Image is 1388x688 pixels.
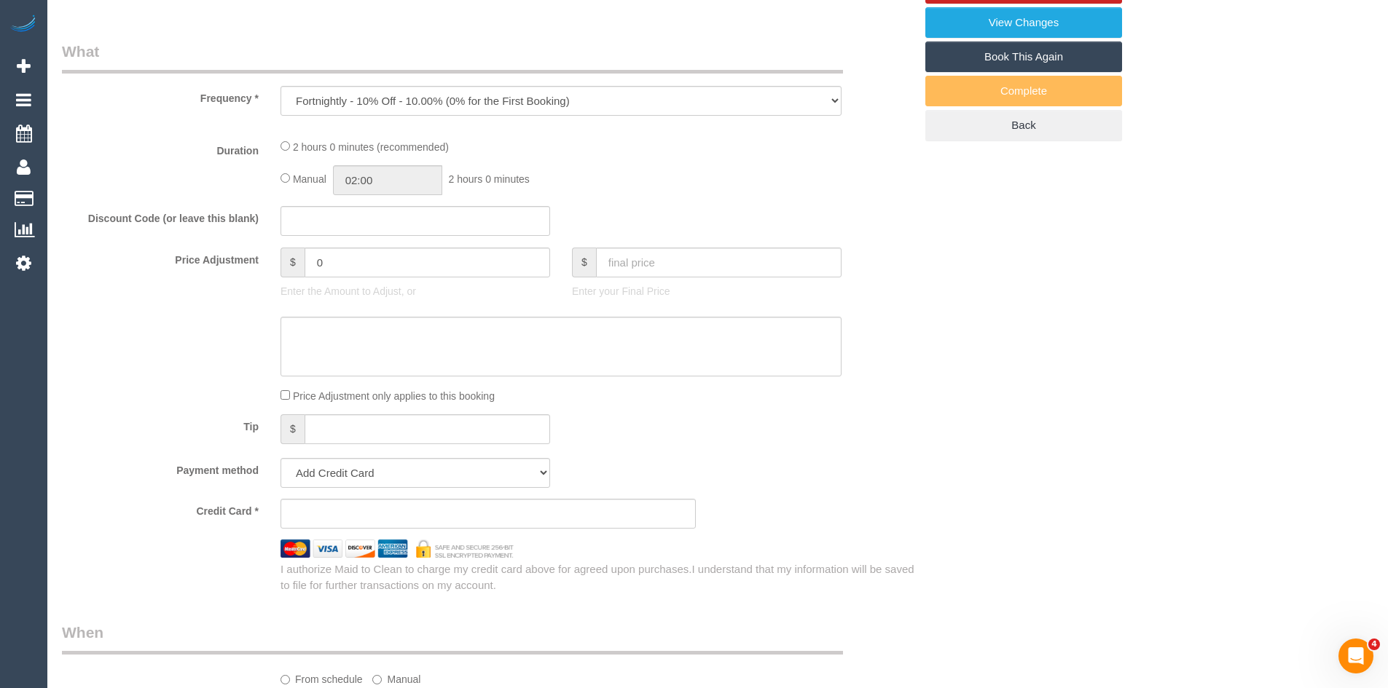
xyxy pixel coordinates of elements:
legend: When [62,622,843,655]
a: View Changes [925,7,1122,38]
span: 4 [1368,638,1380,650]
label: From schedule [281,667,363,687]
iframe: Secure card payment input frame [293,507,683,520]
span: $ [572,248,596,277]
img: Automaid Logo [9,15,38,35]
p: Enter your Final Price [572,284,842,298]
span: Price Adjustment only applies to this booking [293,390,495,402]
label: Price Adjustment [51,248,270,267]
label: Manual [372,667,420,687]
span: Manual [293,173,326,185]
label: Tip [51,414,270,434]
input: Manual [372,675,382,684]
label: Discount Code (or leave this blank) [51,206,270,226]
div: I authorize Maid to Clean to charge my credit card above for agreed upon purchases. [270,561,925,593]
input: final price [596,248,842,277]
iframe: Intercom live chat [1338,638,1373,673]
span: 2 hours 0 minutes [449,173,530,185]
label: Duration [51,138,270,158]
p: Enter the Amount to Adjust, or [281,284,550,298]
label: Payment method [51,458,270,478]
legend: What [62,41,843,74]
span: I understand that my information will be saved to file for further transactions on my account. [281,563,914,590]
a: Back [925,110,1122,141]
span: $ [281,414,305,444]
img: credit cards [270,539,525,558]
span: 2 hours 0 minutes (recommended) [293,141,449,153]
a: Book This Again [925,41,1122,72]
input: From schedule [281,675,290,684]
label: Frequency * [51,86,270,106]
label: Credit Card * [51,499,270,518]
span: $ [281,248,305,277]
